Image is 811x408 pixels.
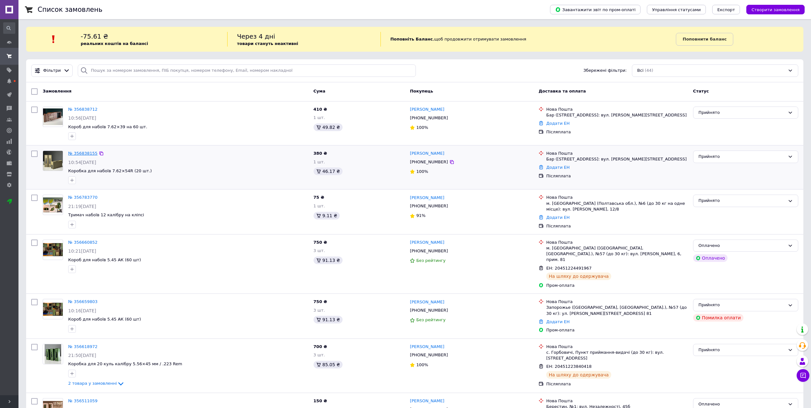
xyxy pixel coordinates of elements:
a: Фото товару [43,195,63,215]
a: [PERSON_NAME] [410,299,444,305]
span: 1 шт. [314,159,325,164]
a: [PERSON_NAME] [410,107,444,113]
span: 3 шт. [314,308,325,313]
b: реальних коштів на балансі [81,41,148,46]
a: [PERSON_NAME] [410,195,444,201]
img: Фото товару [43,108,63,125]
img: Фото товару [43,197,63,212]
div: Пром-оплата [546,283,688,288]
span: 700 ₴ [314,344,327,349]
div: [PHONE_NUMBER] [409,306,449,315]
span: ЕН: 20451224491967 [546,266,591,271]
a: № 356838712 [68,107,98,112]
span: Без рейтингу [416,317,445,322]
span: Експорт [717,7,735,12]
div: с. Горбовичі, Пункт приймання-видачі (до 30 кг): вул. [STREET_ADDRESS] [546,350,688,361]
a: № 356838155 [68,151,98,156]
div: 9.11 ₴ [314,212,340,219]
div: Оплачено [699,242,785,249]
span: Доставка та оплата [539,89,586,93]
b: Поповнити баланс [683,37,727,41]
a: [PERSON_NAME] [410,151,444,157]
div: Прийнято [699,302,785,308]
h1: Список замовлень [38,6,102,13]
div: [PHONE_NUMBER] [409,247,449,255]
div: , щоб продовжити отримувати замовлення [380,32,676,47]
a: № 356618972 [68,344,98,349]
img: :exclamation: [49,34,58,44]
input: Пошук за номером замовлення, ПІБ покупця, номером телефону, Email, номером накладної [78,64,416,77]
div: Нова Пошта [546,344,688,350]
div: 91.13 ₴ [314,256,343,264]
div: 85.05 ₴ [314,361,343,368]
div: Нова Пошта [546,195,688,200]
a: № 356659803 [68,299,98,304]
a: Фото товару [43,151,63,171]
div: Післяплата [546,173,688,179]
div: На шляху до одержувача [546,272,611,280]
span: 3 шт. [314,248,325,253]
span: Без рейтингу [416,258,445,263]
span: 750 ₴ [314,299,327,304]
button: Створити замовлення [746,5,805,14]
a: Поповнити баланс [676,33,733,46]
div: [PHONE_NUMBER] [409,158,449,166]
a: Фото товару [43,240,63,260]
div: На шляху до одержувача [546,371,611,379]
span: 3 шт. [314,352,325,357]
span: 10:56[DATE] [68,115,96,121]
a: [PERSON_NAME] [410,240,444,246]
span: Завантажити звіт по пром-оплаті [555,7,635,12]
div: Прийнято [699,109,785,116]
span: 1 шт. [314,115,325,120]
span: 150 ₴ [314,398,327,403]
a: Створити замовлення [740,7,805,12]
div: Нова Пошта [546,240,688,245]
a: Фото товару [43,107,63,127]
span: -75.61 ₴ [81,33,108,40]
span: 100% [416,169,428,174]
span: 10:54[DATE] [68,160,96,165]
div: 46.17 ₴ [314,167,343,175]
span: Короб для набоїв 5.45 АК (60 шт) [68,317,141,322]
a: Коробка для 20 куль калібру 5.56×45 мм / .223 Rem [68,361,182,366]
div: м. [GEOGRAPHIC_DATA] ([GEOGRAPHIC_DATA], [GEOGRAPHIC_DATA].), №57 (до 30 кг): вул. [PERSON_NAME],... [546,245,688,263]
img: Фото товару [45,344,61,364]
div: Бар ([STREET_ADDRESS]: вул. [PERSON_NAME][STREET_ADDRESS] [546,112,688,118]
a: № 356783770 [68,195,98,200]
span: 91% [416,213,425,218]
a: Додати ЕН [546,121,569,126]
div: Прийнято [699,347,785,353]
a: [PERSON_NAME] [410,398,444,404]
a: Додати ЕН [546,319,569,324]
span: 100% [416,362,428,367]
span: 21:50[DATE] [68,353,96,358]
div: Помилка оплати [693,314,743,322]
span: 10:16[DATE] [68,308,96,313]
a: Короб для набоїв 5.45 АК (60 шт) [68,257,141,262]
a: Фото товару [43,344,63,364]
span: (44) [645,68,653,73]
div: Післяплата [546,129,688,135]
img: Фото товару [43,151,62,171]
button: Завантажити звіт по пром-оплаті [550,5,641,14]
a: Додати ЕН [546,215,569,220]
div: [PHONE_NUMBER] [409,114,449,122]
div: Нова Пошта [546,299,688,305]
a: Короб для набоїв 7.62×39 на 60 шт. [68,124,147,129]
div: Бар ([STREET_ADDRESS]: вул. [PERSON_NAME][STREET_ADDRESS] [546,156,688,162]
a: Коробка для набоїв 7.62×54R (20 шт.) [68,168,152,173]
div: [PHONE_NUMBER] [409,202,449,210]
div: Пром-оплата [546,327,688,333]
a: 2 товара у замовленні [68,381,125,386]
span: 10:21[DATE] [68,249,96,254]
div: м. [GEOGRAPHIC_DATA] (Полтавська обл.), №6 (до 30 кг на одне місце): вул. [PERSON_NAME], 12/8 [546,201,688,212]
span: Покупець [410,89,433,93]
img: Фото товару [43,303,63,316]
span: 100% [416,125,428,130]
div: Оплачено [699,401,785,408]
